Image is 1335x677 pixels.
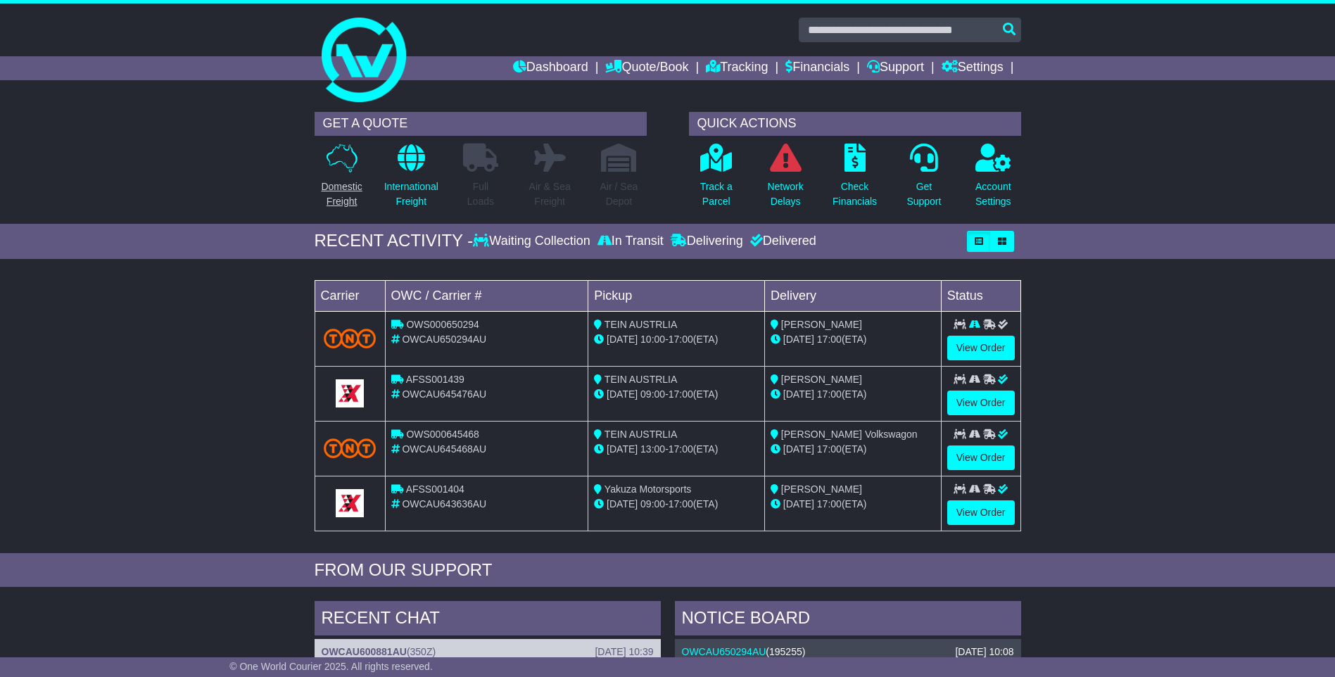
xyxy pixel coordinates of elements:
span: [PERSON_NAME] [781,319,862,330]
div: (ETA) [771,332,935,347]
span: 17:00 [817,334,842,345]
a: View Order [947,500,1015,525]
td: OWC / Carrier # [385,280,588,311]
span: 350Z [410,646,433,657]
span: OWCAU645468AU [402,443,486,455]
div: ( ) [682,646,1014,658]
span: OWCAU645476AU [402,388,486,400]
span: [DATE] [783,443,814,455]
div: NOTICE BOARD [675,601,1021,639]
span: 17:00 [817,498,842,510]
a: CheckFinancials [832,143,878,217]
p: Domestic Freight [321,179,362,209]
span: 10:00 [640,334,665,345]
p: Get Support [906,179,941,209]
a: DomesticFreight [320,143,362,217]
p: Account Settings [975,179,1011,209]
div: - (ETA) [594,497,759,512]
div: (ETA) [771,387,935,402]
div: QUICK ACTIONS [689,112,1021,136]
span: 17:00 [817,388,842,400]
a: Financials [785,56,849,80]
a: Dashboard [513,56,588,80]
span: 17:00 [669,388,693,400]
span: TEIN AUSTRLIA [605,319,677,330]
span: [DATE] [607,498,638,510]
span: 17:00 [669,443,693,455]
a: Support [867,56,924,80]
span: OWCAU650294AU [402,334,486,345]
p: Air & Sea Freight [529,179,571,209]
td: Pickup [588,280,765,311]
span: Yakuza Motorsports [605,483,691,495]
span: [PERSON_NAME] [781,483,862,495]
span: OWS000650294 [406,319,479,330]
a: NetworkDelays [766,143,804,217]
span: OWS000645468 [406,429,479,440]
span: 09:00 [640,498,665,510]
div: Delivered [747,234,816,249]
span: [PERSON_NAME] [781,374,862,385]
img: TNT_Domestic.png [324,329,377,348]
span: AFSS001439 [406,374,464,385]
img: TNT_Domestic.png [324,438,377,457]
img: GetCarrierServiceLogo [336,489,364,517]
span: [DATE] [783,388,814,400]
p: Air / Sea Depot [600,179,638,209]
a: View Order [947,445,1015,470]
span: [DATE] [607,334,638,345]
span: [PERSON_NAME] Volkswagon [781,429,918,440]
span: [DATE] [607,388,638,400]
a: AccountSettings [975,143,1012,217]
div: Waiting Collection [473,234,593,249]
span: 17:00 [669,334,693,345]
span: 13:00 [640,443,665,455]
span: OWCAU643636AU [402,498,486,510]
div: GET A QUOTE [315,112,647,136]
a: Tracking [706,56,768,80]
div: In Transit [594,234,667,249]
td: Delivery [764,280,941,311]
div: [DATE] 10:08 [955,646,1013,658]
div: ( ) [322,646,654,658]
div: RECENT CHAT [315,601,661,639]
a: View Order [947,391,1015,415]
img: GetCarrierServiceLogo [336,379,364,407]
div: (ETA) [771,497,935,512]
p: Full Loads [463,179,498,209]
div: FROM OUR SUPPORT [315,560,1021,581]
div: Delivering [667,234,747,249]
span: 17:00 [817,443,842,455]
a: OWCAU650294AU [682,646,766,657]
span: AFSS001404 [406,483,464,495]
td: Status [941,280,1020,311]
a: GetSupport [906,143,942,217]
span: TEIN AUSTRLIA [605,429,677,440]
div: - (ETA) [594,442,759,457]
a: Settings [942,56,1004,80]
a: OWCAU600881AU [322,646,407,657]
div: (ETA) [771,442,935,457]
div: RECENT ACTIVITY - [315,231,474,251]
p: Check Financials [833,179,877,209]
a: View Order [947,336,1015,360]
span: © One World Courier 2025. All rights reserved. [229,661,433,672]
span: 195255 [769,646,802,657]
a: Track aParcel [700,143,733,217]
p: Network Delays [767,179,803,209]
p: Track a Parcel [700,179,733,209]
span: [DATE] [783,334,814,345]
div: - (ETA) [594,387,759,402]
span: 17:00 [669,498,693,510]
a: Quote/Book [605,56,688,80]
span: 09:00 [640,388,665,400]
div: [DATE] 10:39 [595,646,653,658]
span: [DATE] [607,443,638,455]
span: [DATE] [783,498,814,510]
td: Carrier [315,280,385,311]
div: - (ETA) [594,332,759,347]
p: International Freight [384,179,438,209]
a: InternationalFreight [384,143,439,217]
span: TEIN AUSTRLIA [605,374,677,385]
